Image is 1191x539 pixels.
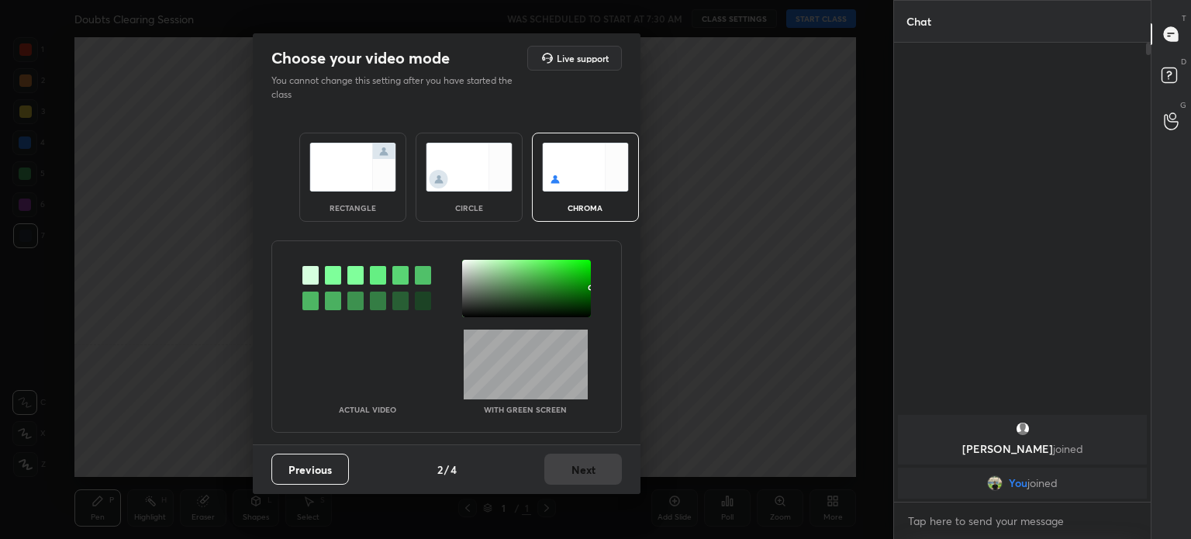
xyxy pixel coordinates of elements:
[484,406,567,413] p: With green screen
[322,204,384,212] div: rectangle
[894,412,1151,502] div: grid
[271,454,349,485] button: Previous
[309,143,396,192] img: normalScreenIcon.ae25ed63.svg
[1053,441,1083,456] span: joined
[1027,477,1058,489] span: joined
[907,443,1137,455] p: [PERSON_NAME]
[987,475,1003,491] img: 2782fdca8abe4be7a832ca4e3fcd32a4.jpg
[1180,99,1186,111] p: G
[271,74,523,102] p: You cannot change this setting after you have started the class
[894,1,944,42] p: Chat
[426,143,513,192] img: circleScreenIcon.acc0effb.svg
[542,143,629,192] img: chromaScreenIcon.c19ab0a0.svg
[339,406,396,413] p: Actual Video
[557,54,609,63] h5: Live support
[1182,12,1186,24] p: T
[271,48,450,68] h2: Choose your video mode
[451,461,457,478] h4: 4
[554,204,616,212] div: chroma
[1009,477,1027,489] span: You
[438,204,500,212] div: circle
[1181,56,1186,67] p: D
[1015,421,1030,437] img: default.png
[437,461,443,478] h4: 2
[444,461,449,478] h4: /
